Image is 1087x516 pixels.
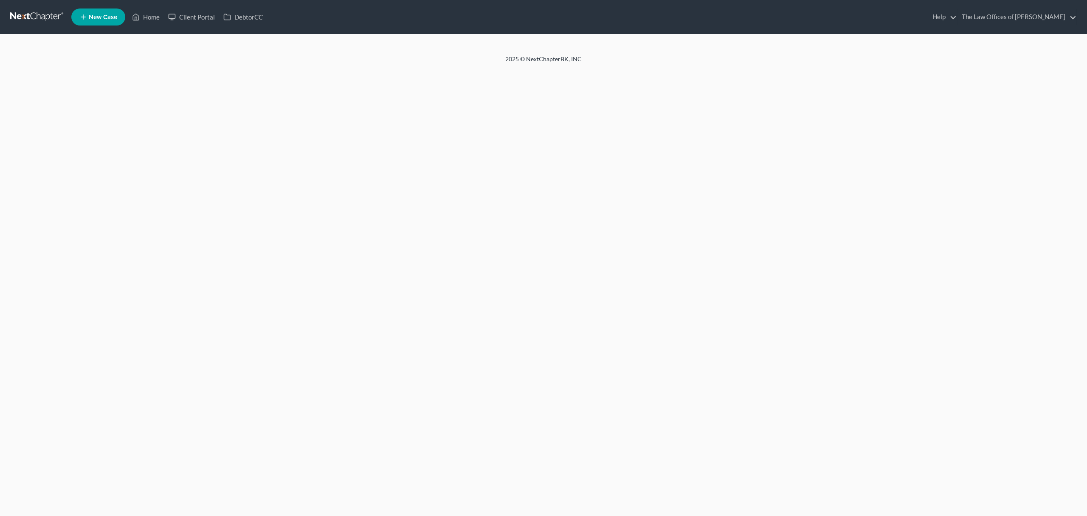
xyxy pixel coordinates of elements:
a: The Law Offices of [PERSON_NAME] [957,9,1076,25]
a: DebtorCC [219,9,267,25]
div: 2025 © NextChapterBK, INC [301,55,786,70]
new-legal-case-button: New Case [71,9,125,26]
a: Client Portal [164,9,219,25]
a: Help [928,9,957,25]
a: Home [128,9,164,25]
